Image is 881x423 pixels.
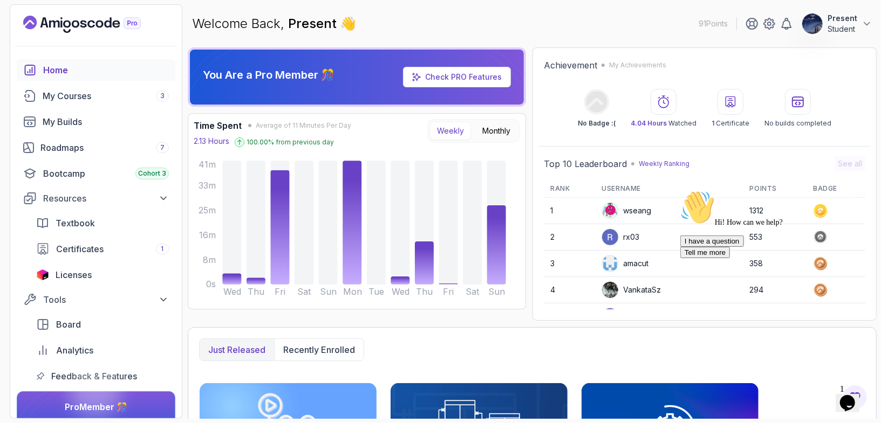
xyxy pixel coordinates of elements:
p: Weekly Ranking [639,160,689,168]
button: Just released [200,339,274,360]
p: Certificate [712,119,749,128]
button: Tools [17,290,175,309]
span: Average of 11 Minutes Per Day [256,121,351,130]
span: 👋 [340,15,356,32]
h2: Achievement [544,59,597,72]
p: Watched [631,119,696,128]
a: analytics [30,339,175,361]
p: 100.00 % from previous day [247,138,334,147]
a: licenses [30,264,175,286]
button: Monthly [475,122,517,140]
a: Check PRO Features [403,67,511,87]
a: certificates [30,238,175,260]
td: 2 [544,224,595,251]
p: No Badge :( [578,119,616,128]
span: 7 [160,143,165,152]
button: user profile imagePresentStudent [802,13,872,34]
a: board [30,314,175,335]
td: 3 [544,251,595,277]
p: 2.13 Hours [194,136,229,147]
tspan: Thu [248,287,264,297]
span: 4.04 Hours [631,119,667,127]
button: Resources [17,189,175,208]
div: Tools [43,293,169,306]
div: 👋Hi! How can we help?I have a questionTell me more [4,4,199,72]
span: Cohort 3 [138,169,166,178]
div: Roadmaps [40,141,169,154]
p: Recently enrolled [283,343,355,356]
th: Username [595,180,743,198]
a: builds [17,111,175,133]
a: courses [17,85,175,107]
th: Badge [807,180,865,198]
img: default monster avatar [602,203,618,219]
tspan: 25m [199,205,216,216]
tspan: 0s [206,279,216,289]
p: My Achievements [609,61,666,70]
tspan: Sun [320,287,337,297]
p: You Are a Pro Member 🎊 [203,67,334,82]
a: feedback [30,365,175,387]
a: bootcamp [17,163,175,184]
img: user profile image [602,255,618,272]
span: Board [56,318,81,331]
span: Feedback & Features [51,370,137,383]
tspan: Thu [416,287,433,297]
button: See all [835,156,865,171]
button: Recently enrolled [274,339,364,360]
th: Points [743,180,807,198]
td: 1 [544,198,595,224]
img: jetbrains icon [36,269,49,280]
p: Student [828,24,857,34]
tspan: 8m [203,255,216,265]
div: amacut [602,255,648,272]
p: No builds completed [764,119,831,128]
a: Landing page [23,16,166,33]
tspan: Sun [488,287,505,297]
td: 5 [544,303,595,330]
div: wseang [602,202,651,219]
span: Analytics [56,344,93,357]
span: Licenses [56,268,92,281]
tspan: Fri [275,287,285,297]
a: textbook [30,212,175,234]
tspan: Tue [368,287,384,297]
span: Textbook [56,217,95,230]
img: :wave: [4,4,39,39]
div: Home [43,64,169,77]
div: My Builds [43,115,169,128]
span: 1 [712,119,714,127]
p: Welcome Back, [192,15,356,32]
img: user profile image [602,282,618,298]
iframe: chat widget [836,380,870,412]
tspan: Fri [443,287,454,297]
p: Just released [208,343,265,356]
iframe: chat widget [676,186,870,375]
tspan: 16m [199,230,216,240]
tspan: Sat [466,287,480,297]
span: Present [288,16,340,31]
tspan: 33m [199,181,216,191]
span: Certificates [56,242,104,255]
div: rx03 [602,228,639,246]
h2: Top 10 Leaderboard [544,157,627,170]
tspan: Mon [343,287,362,297]
tspan: Sat [297,287,311,297]
div: Resources [43,192,169,205]
img: user profile image [602,308,618,324]
span: Hi! How can we help? [4,32,107,40]
tspan: Wed [392,287,409,297]
p: Present [828,13,857,24]
a: home [17,59,175,81]
img: user profile image [802,13,823,34]
td: 4 [544,277,595,303]
tspan: Wed [223,287,241,297]
p: 91 Points [699,18,728,29]
div: Lambalamba160 [602,308,679,325]
div: My Courses [43,89,169,102]
div: Bootcamp [43,167,169,180]
span: 1 [161,245,164,253]
h3: Time Spent [194,119,242,132]
th: Rank [544,180,595,198]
